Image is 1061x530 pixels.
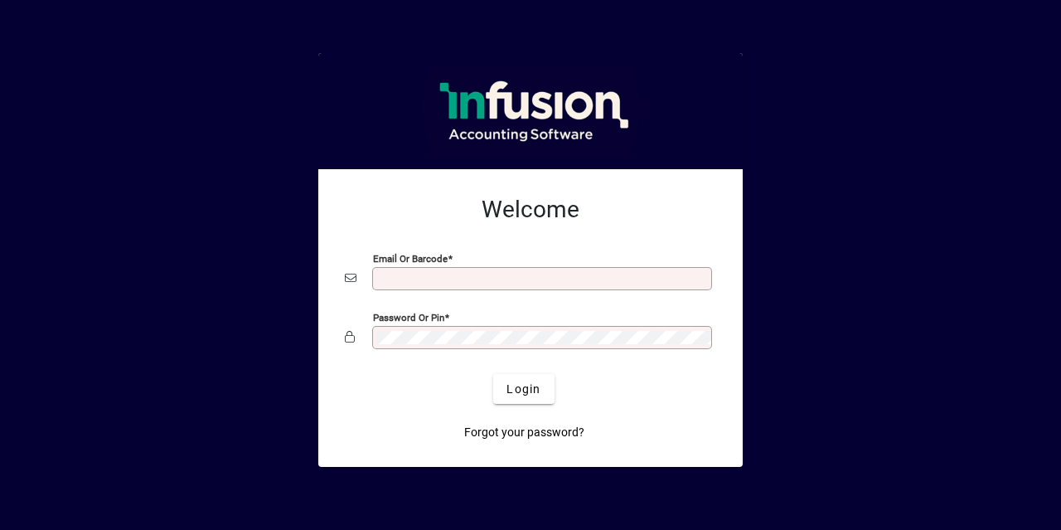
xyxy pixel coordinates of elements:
[458,417,591,447] a: Forgot your password?
[373,253,448,265] mat-label: Email or Barcode
[345,196,716,224] h2: Welcome
[493,374,554,404] button: Login
[464,424,584,441] span: Forgot your password?
[506,381,540,398] span: Login
[373,312,444,323] mat-label: Password or Pin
